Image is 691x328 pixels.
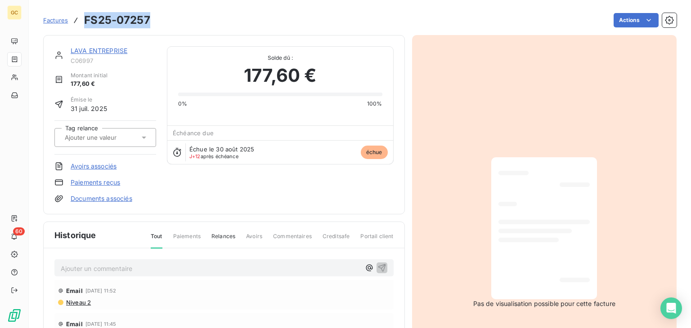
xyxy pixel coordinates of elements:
span: Factures [43,17,68,24]
span: 177,60 € [71,80,108,89]
span: Creditsafe [323,232,350,248]
a: Avoirs associés [71,162,117,171]
span: [DATE] 11:52 [85,288,117,293]
div: GC [7,5,22,20]
span: Avoirs [246,232,262,248]
span: Niveau 2 [65,299,91,306]
span: 60 [13,227,25,235]
span: Échue le 30 août 2025 [189,146,254,153]
h3: FS25-07257 [84,12,150,28]
span: Email [66,287,83,294]
span: Relances [211,232,235,248]
img: Logo LeanPay [7,308,22,323]
a: Paiements reçus [71,178,120,187]
span: J+12 [189,153,201,160]
span: 31 juil. 2025 [71,104,107,113]
span: Paiements [173,232,201,248]
span: après échéance [189,154,238,159]
span: Montant initial [71,71,108,80]
span: Portail client [360,232,393,248]
span: Échéance due [173,129,214,137]
span: C06997 [71,57,156,64]
span: 100% [367,100,382,108]
span: Solde dû : [178,54,382,62]
span: Commentaires [273,232,312,248]
span: Pas de visualisation possible pour cette facture [473,299,615,308]
a: Documents associés [71,194,132,203]
span: 177,60 € [244,62,316,89]
span: 0% [178,100,187,108]
input: Ajouter une valeur [64,133,154,142]
span: échue [361,146,388,159]
a: LAVA ENTREPRISE [71,47,127,54]
span: Historique [54,229,96,241]
button: Actions [614,13,659,27]
span: Émise le [71,96,107,104]
span: Email [66,320,83,328]
a: Factures [43,16,68,25]
div: Open Intercom Messenger [660,297,682,319]
span: [DATE] 11:45 [85,321,117,327]
span: Tout [151,232,162,248]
